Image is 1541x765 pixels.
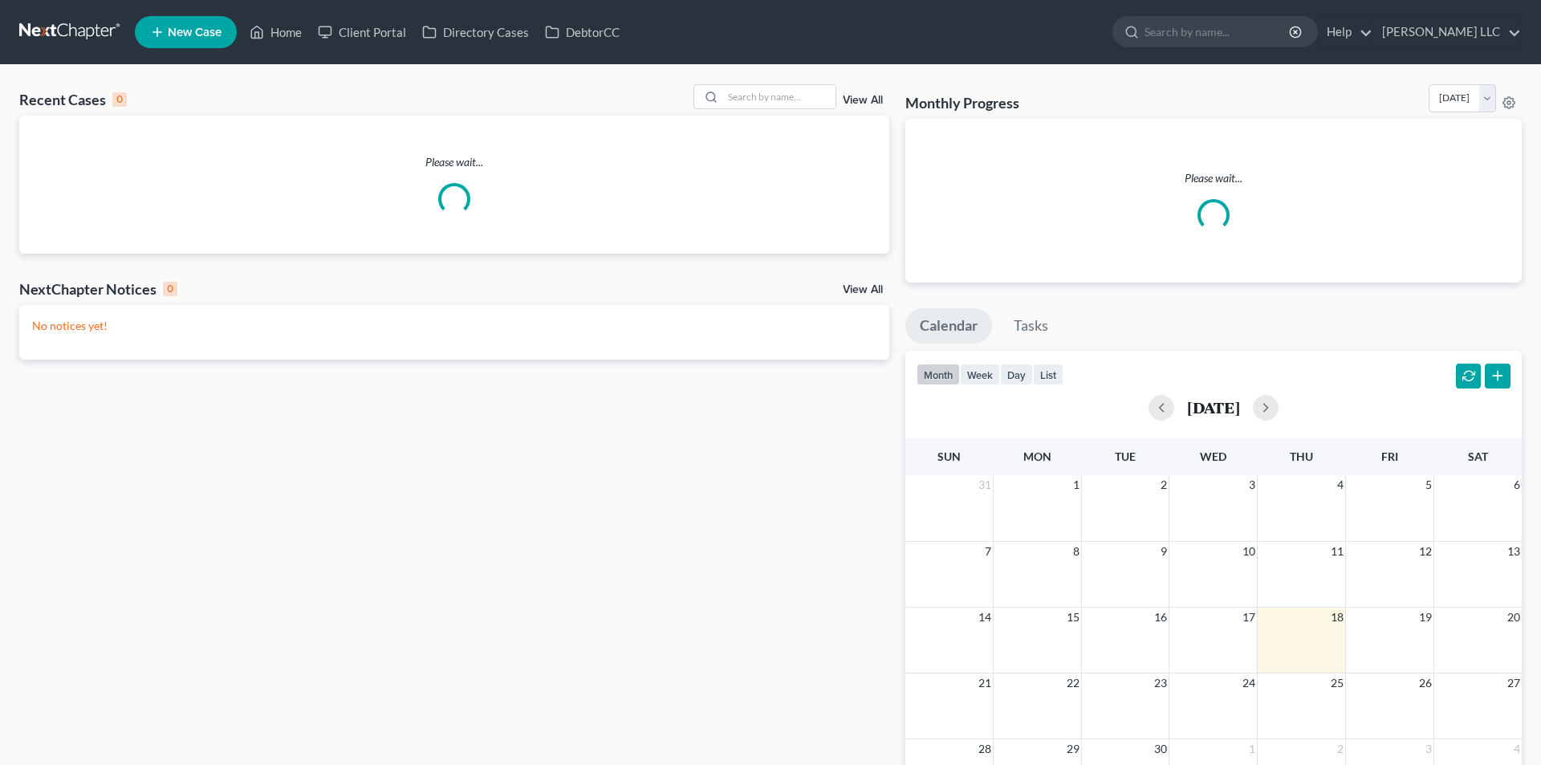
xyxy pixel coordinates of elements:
span: 3 [1247,475,1257,494]
span: 1 [1247,739,1257,759]
span: 14 [977,608,993,627]
span: 30 [1153,739,1169,759]
div: 0 [112,92,127,107]
span: 15 [1065,608,1081,627]
span: Sun [937,450,961,463]
a: Client Portal [310,18,414,47]
span: 1 [1071,475,1081,494]
input: Search by name... [723,85,836,108]
span: Sat [1468,450,1488,463]
button: day [1000,364,1033,385]
span: 13 [1506,542,1522,561]
span: New Case [168,26,222,39]
span: Mon [1023,450,1051,463]
span: 16 [1153,608,1169,627]
span: 8 [1071,542,1081,561]
span: 9 [1159,542,1169,561]
p: No notices yet! [32,318,876,334]
a: View All [843,284,883,295]
button: list [1033,364,1063,385]
a: Tasks [999,308,1063,344]
span: 25 [1329,673,1345,693]
a: [PERSON_NAME] LLC [1374,18,1521,47]
span: 31 [977,475,993,494]
div: Recent Cases [19,90,127,109]
span: 3 [1424,739,1433,759]
span: 12 [1417,542,1433,561]
span: 24 [1241,673,1257,693]
span: 6 [1512,475,1522,494]
span: 4 [1512,739,1522,759]
span: 10 [1241,542,1257,561]
button: month [917,364,960,385]
p: Please wait... [19,154,889,170]
span: 2 [1336,739,1345,759]
span: Fri [1381,450,1398,463]
button: week [960,364,1000,385]
a: Calendar [905,308,992,344]
a: DebtorCC [537,18,628,47]
span: 5 [1424,475,1433,494]
span: 29 [1065,739,1081,759]
span: 19 [1417,608,1433,627]
a: Home [242,18,310,47]
span: 28 [977,739,993,759]
a: View All [843,95,883,106]
span: 2 [1159,475,1169,494]
span: 18 [1329,608,1345,627]
input: Search by name... [1145,17,1291,47]
span: 11 [1329,542,1345,561]
span: 27 [1506,673,1522,693]
div: NextChapter Notices [19,279,177,299]
span: 22 [1065,673,1081,693]
p: Please wait... [918,170,1509,186]
span: 7 [983,542,993,561]
div: 0 [163,282,177,296]
span: 21 [977,673,993,693]
a: Directory Cases [414,18,537,47]
span: Thu [1290,450,1313,463]
span: 23 [1153,673,1169,693]
span: 26 [1417,673,1433,693]
span: 4 [1336,475,1345,494]
span: 17 [1241,608,1257,627]
a: Help [1319,18,1372,47]
h2: [DATE] [1187,399,1240,416]
span: Wed [1200,450,1226,463]
span: Tue [1115,450,1136,463]
span: 20 [1506,608,1522,627]
h3: Monthly Progress [905,93,1019,112]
